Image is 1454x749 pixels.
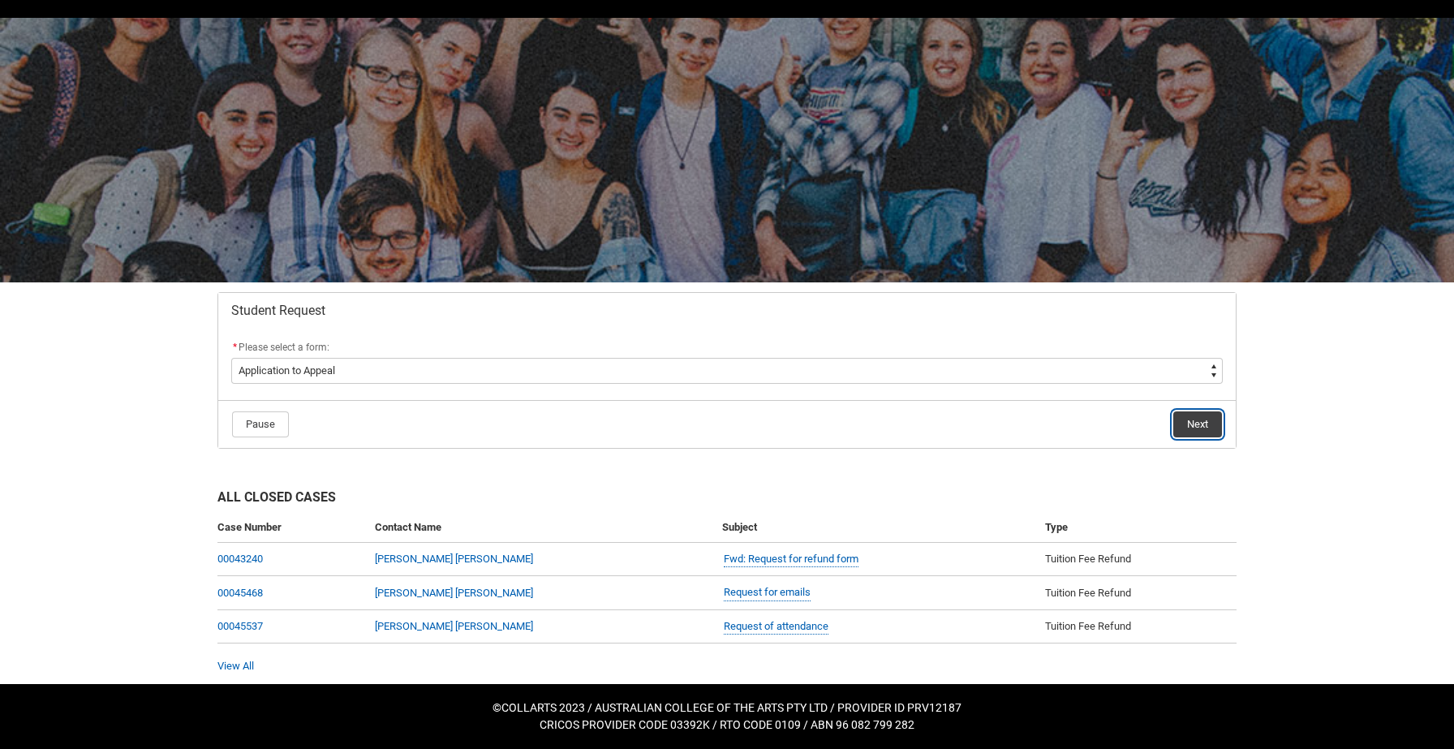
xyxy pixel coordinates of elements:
h2: All Closed Cases [217,488,1237,513]
th: Contact Name [368,513,716,543]
th: Subject [716,513,1039,543]
button: Next [1173,411,1222,437]
button: Pause [232,411,289,437]
a: Request of attendance [724,618,828,635]
article: Redu_Student_Request flow [217,292,1237,449]
span: Please select a form: [239,342,329,353]
a: View All Cases [217,660,254,672]
span: Tuition Fee Refund [1045,620,1131,632]
th: Type [1039,513,1237,543]
a: 00045468 [217,587,263,599]
a: [PERSON_NAME] [PERSON_NAME] [375,620,533,632]
a: [PERSON_NAME] [PERSON_NAME] [375,553,533,565]
span: Student Request [231,303,325,319]
span: Tuition Fee Refund [1045,587,1131,599]
span: Tuition Fee Refund [1045,553,1131,565]
a: Fwd: Request for refund form [724,551,858,568]
a: 00043240 [217,553,263,565]
a: [PERSON_NAME] [PERSON_NAME] [375,587,533,599]
th: Case Number [217,513,368,543]
a: 00045537 [217,620,263,632]
abbr: required [233,342,237,353]
a: Request for emails [724,584,811,601]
